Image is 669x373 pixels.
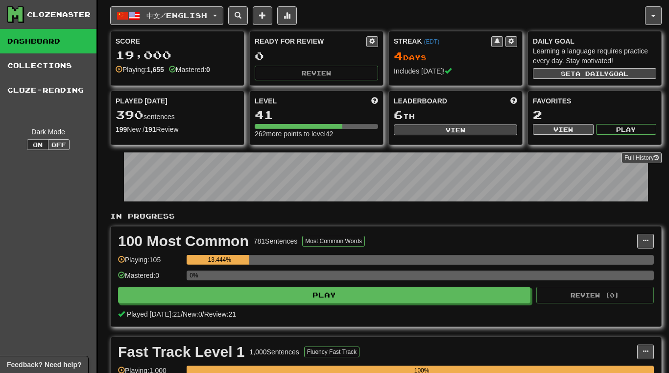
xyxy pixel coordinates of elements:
span: a daily [575,70,609,77]
button: View [394,124,517,135]
button: Play [596,124,657,135]
div: 2 [533,109,656,121]
span: This week in points, UTC [510,96,517,106]
div: Dark Mode [7,127,89,137]
span: 中文 / English [146,11,207,20]
div: 13.444% [190,255,249,265]
div: Ready for Review [255,36,366,46]
button: Fluency Fast Track [304,347,359,357]
button: View [533,124,594,135]
a: (EDT) [424,38,439,45]
div: Mastered: 0 [118,271,182,287]
button: Most Common Words [302,236,365,247]
div: 262 more points to level 42 [255,129,378,139]
div: 19,000 [116,49,239,61]
div: Favorites [533,96,656,106]
div: Includes [DATE]! [394,66,517,76]
span: Review: 21 [204,310,236,318]
span: 390 [116,108,143,122]
span: Played [DATE]: 21 [127,310,181,318]
span: New: 0 [183,310,202,318]
strong: 1,655 [147,66,164,74]
button: Off [48,139,70,150]
div: th [394,109,517,122]
span: 6 [394,108,403,122]
div: Streak [394,36,491,46]
div: Daily Goal [533,36,656,46]
div: Clozemaster [27,10,91,20]
button: 中文/English [110,6,223,25]
button: Play [118,287,530,303]
p: In Progress [110,211,662,221]
span: Leaderboard [394,96,447,106]
div: Score [116,36,239,46]
div: New / Review [116,124,239,134]
button: Add sentence to collection [253,6,272,25]
div: Playing: 105 [118,255,182,271]
div: 0 [255,50,378,62]
strong: 191 [144,125,156,133]
div: Mastered: [169,65,210,75]
span: Played [DATE] [116,96,167,106]
button: More stats [277,6,297,25]
div: Playing: [116,65,164,75]
div: Day s [394,50,517,63]
button: Review [255,66,378,80]
strong: 199 [116,125,127,133]
div: sentences [116,109,239,122]
button: Seta dailygoal [533,68,656,79]
button: Review (0) [536,287,654,303]
span: / [202,310,204,318]
button: On [27,139,48,150]
span: 4 [394,49,403,63]
strong: 0 [206,66,210,74]
div: 100 Most Common [118,234,249,249]
span: Open feedback widget [7,360,81,370]
div: 781 Sentences [254,236,298,246]
div: Fast Track Level 1 [118,345,245,359]
div: Learning a language requires practice every day. Stay motivated! [533,46,656,66]
span: Score more points to level up [371,96,378,106]
button: Search sentences [228,6,248,25]
a: Full History [621,152,662,163]
span: Level [255,96,277,106]
span: / [181,310,183,318]
div: 1,000 Sentences [250,347,299,357]
div: 41 [255,109,378,121]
